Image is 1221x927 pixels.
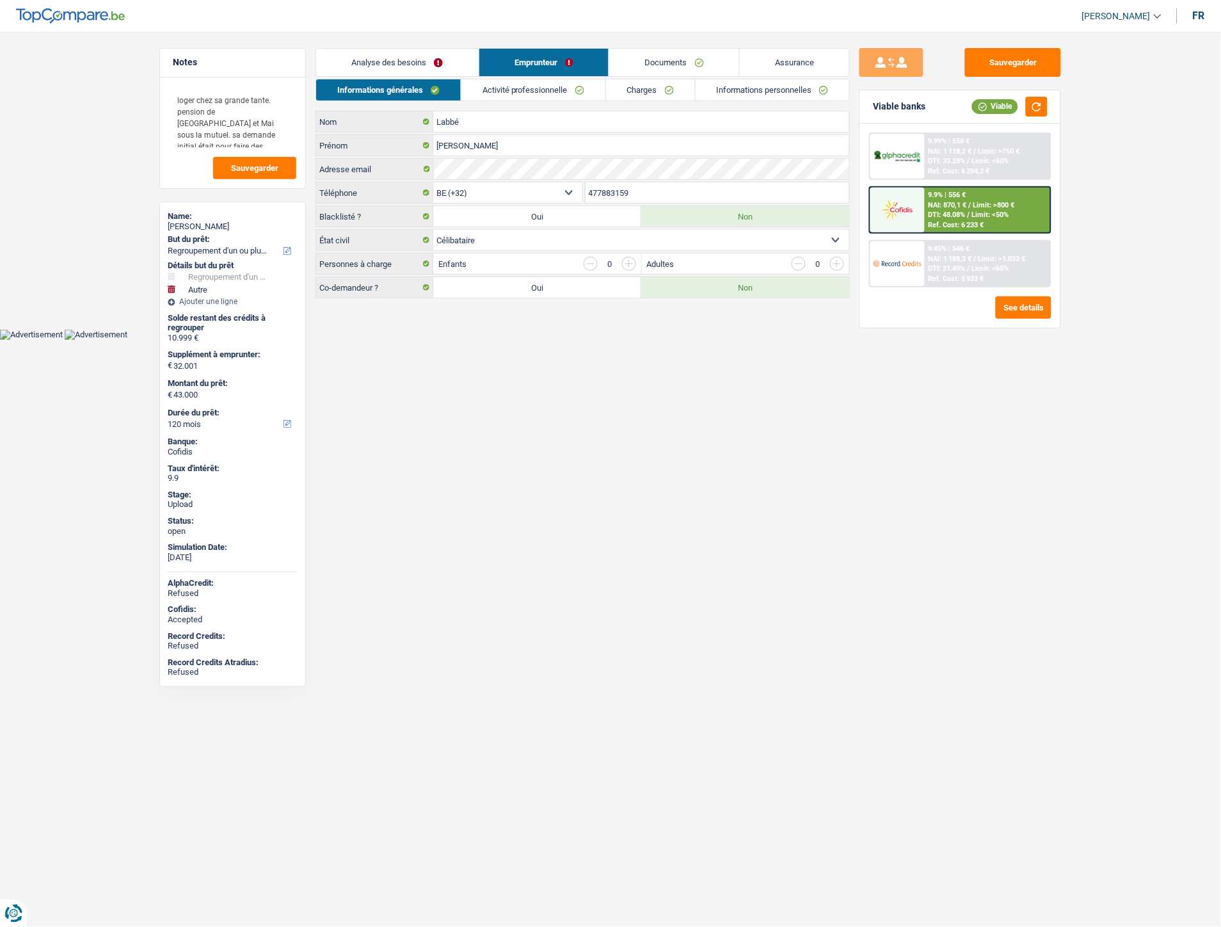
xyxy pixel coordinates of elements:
[929,245,970,253] div: 9.45% | 546 €
[433,277,641,298] label: Oui
[740,49,850,76] a: Assurance
[609,49,739,76] a: Documents
[929,191,966,199] div: 9.9% | 556 €
[874,149,921,164] img: AlphaCredit
[972,157,1009,165] span: Limit: <60%
[968,157,970,165] span: /
[874,252,921,275] img: Record Credits
[168,542,298,552] div: Simulation Date:
[978,255,1026,263] span: Limit: >1.033 €
[316,111,433,132] label: Nom
[606,79,695,101] a: Charges
[604,260,616,268] div: 0
[168,234,295,245] label: But du prêt:
[168,552,298,563] div: [DATE]
[231,164,278,172] span: Sauvegarder
[696,79,850,101] a: Informations personnelles
[168,657,298,668] div: Record Credits Atradius:
[874,198,921,222] img: Cofidis
[168,499,298,510] div: Upload
[973,201,1015,209] span: Limit: >800 €
[969,201,971,209] span: /
[168,641,298,651] div: Refused
[168,333,298,343] div: 10.999 €
[461,79,605,101] a: Activité professionnelle
[996,296,1051,319] button: See details
[647,260,674,268] label: Adultes
[438,260,467,268] label: Enfants
[316,254,433,274] label: Personnes à charge
[316,159,433,179] label: Adresse email
[978,147,1020,156] span: Limit: >750 €
[873,101,925,112] div: Viable banks
[168,350,295,360] label: Supplément à emprunter:
[168,473,298,483] div: 9.9
[929,201,967,209] span: NAI: 870,1 €
[586,182,850,203] input: 401020304
[168,408,295,418] label: Durée du prêt:
[929,255,972,263] span: NAI: 1 188,3 €
[173,57,292,68] h5: Notes
[168,526,298,536] div: open
[972,99,1018,113] div: Viable
[1072,6,1161,27] a: [PERSON_NAME]
[316,230,433,250] label: État civil
[965,48,1061,77] button: Sauvegarder
[168,261,298,271] div: Détails but du prêt
[168,578,298,588] div: AlphaCredit:
[168,447,298,457] div: Cofidis
[316,79,461,101] a: Informations générales
[168,516,298,526] div: Status:
[168,313,298,333] div: Solde restant des crédits à regrouper
[929,157,966,165] span: DTI: 33.28%
[929,264,966,273] span: DTI: 31.49%
[168,490,298,500] div: Stage:
[316,182,433,203] label: Téléphone
[168,297,298,306] div: Ajouter une ligne
[972,211,1009,219] span: Limit: <50%
[479,49,609,76] a: Emprunteur
[1082,11,1151,22] span: [PERSON_NAME]
[974,255,977,263] span: /
[168,437,298,447] div: Banque:
[812,260,824,268] div: 0
[168,463,298,474] div: Taux d'intérêt:
[168,360,172,371] span: €
[316,135,433,156] label: Prénom
[968,264,970,273] span: /
[168,378,295,389] label: Montant du prêt:
[168,211,298,222] div: Name:
[168,604,298,615] div: Cofidis:
[65,330,127,340] img: Advertisement
[1193,10,1205,22] div: fr
[968,211,970,219] span: /
[929,221,984,229] div: Ref. Cost: 6 233 €
[168,631,298,641] div: Record Credits:
[929,137,970,145] div: 9.99% | 558 €
[168,222,298,232] div: [PERSON_NAME]
[641,206,849,227] label: Non
[641,277,849,298] label: Non
[972,264,1009,273] span: Limit: <65%
[433,206,641,227] label: Oui
[929,167,990,175] div: Ref. Cost: 6 294,2 €
[168,667,298,677] div: Refused
[168,588,298,599] div: Refused
[316,49,479,76] a: Analyse des besoins
[929,211,966,219] span: DTI: 48.08%
[168,615,298,625] div: Accepted
[929,275,984,283] div: Ref. Cost: 5 933 €
[168,390,172,400] span: €
[974,147,977,156] span: /
[16,8,125,24] img: TopCompare Logo
[316,277,433,298] label: Co-demandeur ?
[929,147,972,156] span: NAI: 1 118,2 €
[316,206,433,227] label: Blacklisté ?
[213,157,296,179] button: Sauvegarder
